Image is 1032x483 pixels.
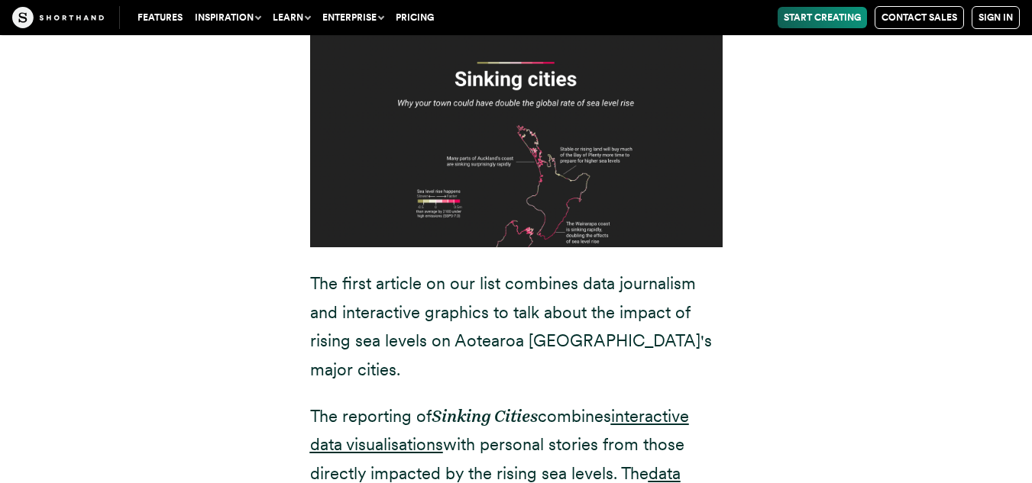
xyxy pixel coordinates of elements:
[267,7,316,28] button: Learn
[432,406,538,426] em: Sinking Cities
[972,6,1020,29] a: Sign in
[778,7,867,28] a: Start Creating
[310,15,723,247] img: White text on a black background reads "sinking cities: why your town could have double the globa...
[131,7,189,28] a: Features
[189,7,267,28] button: Inspiration
[316,7,390,28] button: Enterprise
[390,7,440,28] a: Pricing
[310,406,689,454] a: interactive data visualisations
[310,269,723,384] p: The first article on our list combines data journalism and interactive graphics to talk about the...
[12,7,104,28] img: The Craft
[875,6,964,29] a: Contact Sales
